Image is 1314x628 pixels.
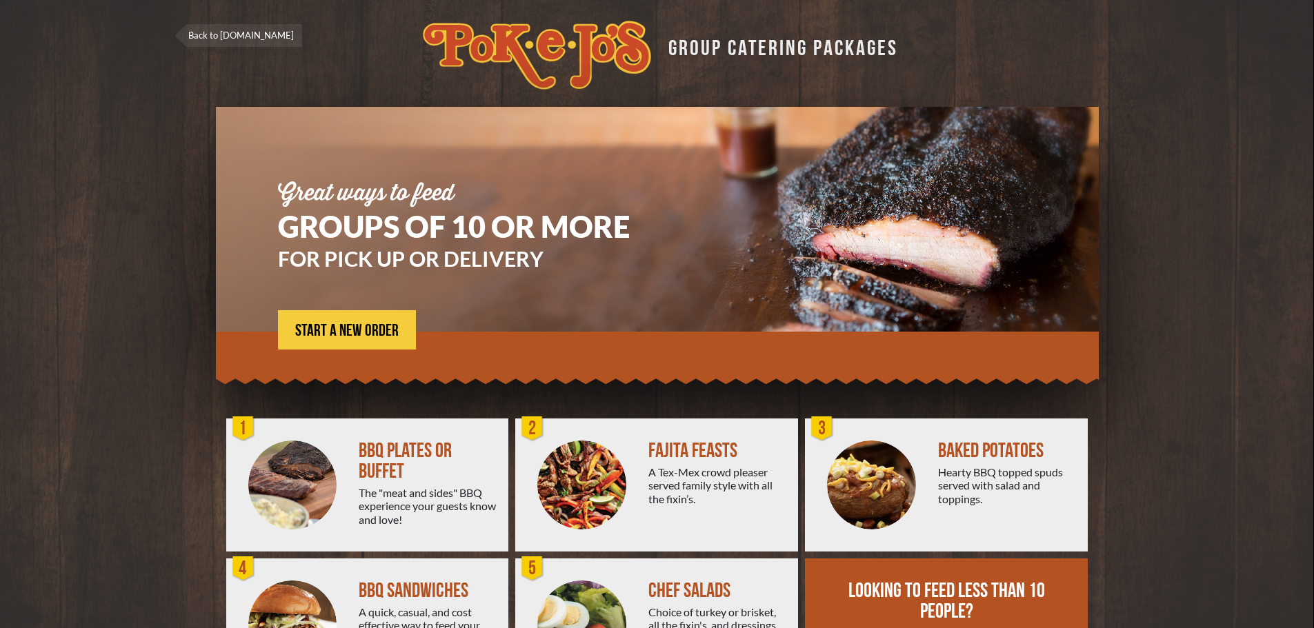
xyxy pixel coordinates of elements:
[359,440,497,482] div: BBQ PLATES OR BUFFET
[648,465,787,505] div: A Tex-Mex crowd pleaser served family style with all the fixin’s.
[846,580,1048,622] div: LOOKING TO FEED LESS THAN 10 PEOPLE?
[423,21,651,90] img: logo.svg
[278,248,671,269] h3: FOR PICK UP OR DELIVERY
[658,32,898,59] div: GROUP CATERING PACKAGES
[808,415,836,443] div: 3
[519,415,546,443] div: 2
[175,24,302,47] a: Back to [DOMAIN_NAME]
[519,555,546,583] div: 5
[278,310,416,350] a: START A NEW ORDER
[248,440,337,529] img: PEJ-BBQ-Buffet.png
[278,183,671,205] div: Great ways to feed
[359,580,497,601] div: BBQ SANDWICHES
[278,212,671,241] h1: GROUPS OF 10 OR MORE
[295,323,399,339] span: START A NEW ORDER
[537,440,626,529] img: PEJ-Fajitas.png
[648,440,787,461] div: FAJITA FEASTS
[230,415,257,443] div: 1
[230,555,257,583] div: 4
[938,440,1077,461] div: BAKED POTATOES
[827,440,916,529] img: PEJ-Baked-Potato.png
[359,486,497,526] div: The "meat and sides" BBQ experience your guests know and love!
[648,580,787,601] div: CHEF SALADS
[938,465,1077,505] div: Hearty BBQ topped spuds served with salad and toppings.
